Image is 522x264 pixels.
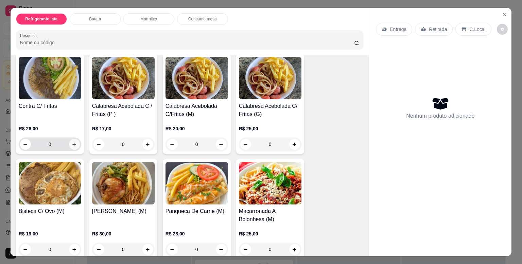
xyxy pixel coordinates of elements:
p: Entrega [390,26,406,33]
p: R$ 25,00 [239,230,301,237]
p: C.Local [469,26,485,33]
button: decrease-product-quantity [93,244,104,255]
p: Marmitex [140,16,157,22]
button: decrease-product-quantity [93,139,104,150]
p: R$ 19,00 [19,230,81,237]
h4: Panqueca De Carne (M) [166,207,228,215]
img: product-image [166,57,228,99]
img: product-image [239,57,301,99]
p: Refrigerante lata [25,16,57,22]
h4: Calabresa Acebolada C/ Fritas (G) [239,102,301,118]
h4: Calabresa Acebolada C / Fritas (P ) [92,102,155,118]
p: R$ 17,00 [92,125,155,132]
img: product-image [92,57,155,99]
p: Consumo mesa [188,16,217,22]
button: decrease-product-quantity [240,244,251,255]
p: Batata [89,16,101,22]
h4: Bisteca C/ Ovo (M) [19,207,81,215]
h4: Contra C/ Fritas [19,102,81,110]
button: decrease-product-quantity [167,244,178,255]
h4: Macarronada A Bolonhesa (M) [239,207,301,224]
p: R$ 26,00 [19,125,81,132]
p: R$ 30,00 [92,230,155,237]
button: increase-product-quantity [142,244,153,255]
p: R$ 25,00 [239,125,301,132]
button: decrease-product-quantity [240,139,251,150]
img: product-image [19,57,81,99]
p: Nenhum produto adicionado [406,112,474,120]
button: increase-product-quantity [216,139,227,150]
button: increase-product-quantity [142,139,153,150]
button: increase-product-quantity [289,244,300,255]
button: increase-product-quantity [69,244,80,255]
img: product-image [239,162,301,204]
h4: [PERSON_NAME] (M) [92,207,155,215]
p: R$ 28,00 [166,230,228,237]
button: increase-product-quantity [289,139,300,150]
button: increase-product-quantity [69,139,80,150]
p: Retirada [429,26,447,33]
input: Pesquisa [20,39,354,46]
button: decrease-product-quantity [20,139,31,150]
h4: Calabresa Acebolada C/Fritas (M) [166,102,228,118]
button: decrease-product-quantity [20,244,31,255]
button: decrease-product-quantity [167,139,178,150]
img: product-image [166,162,228,204]
label: Pesquisa [20,33,39,38]
button: Close [499,9,510,20]
p: R$ 20,00 [166,125,228,132]
button: increase-product-quantity [216,244,227,255]
img: product-image [92,162,155,204]
button: decrease-product-quantity [497,24,508,35]
img: product-image [19,162,81,204]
